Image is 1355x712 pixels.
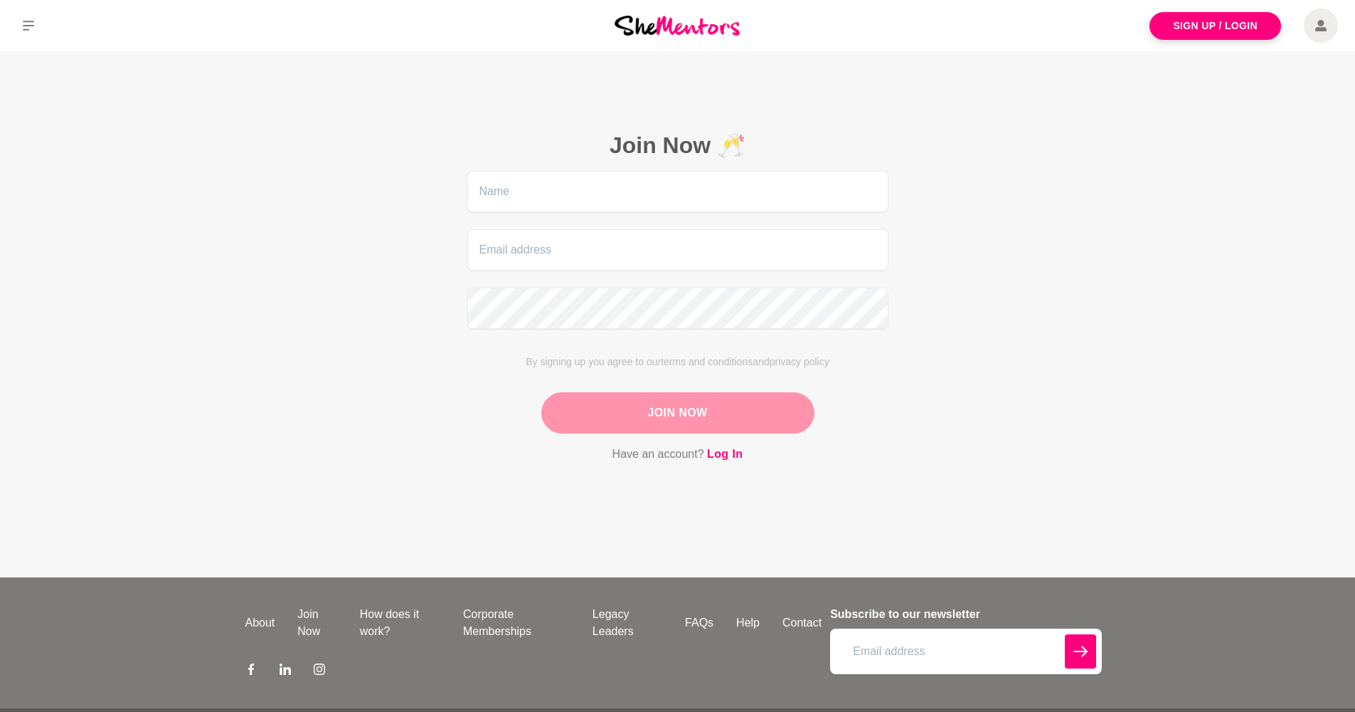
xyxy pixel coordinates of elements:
a: FAQs [674,614,725,632]
span: privacy policy [770,356,829,367]
a: About [234,614,287,632]
input: Email address [830,629,1101,674]
a: Instagram [314,663,325,680]
h2: Join Now 🥂 [467,131,888,159]
span: terms and conditions [661,356,753,367]
a: Log In [707,445,743,464]
a: LinkedIn [280,663,291,680]
a: Legacy Leaders [581,606,674,640]
p: Have an account? [467,445,888,464]
a: Corporate Memberships [452,606,581,640]
a: How does it work? [349,606,452,640]
h4: Subscribe to our newsletter [830,606,1101,623]
a: Contact [771,614,833,632]
input: Email address [467,229,888,271]
a: Join Now [286,606,348,640]
p: By signing up you agree to our and [467,355,888,370]
a: Facebook [245,663,257,680]
input: Name [467,171,888,212]
a: Sign Up / Login [1149,12,1281,40]
a: Help [725,614,771,632]
img: She Mentors Logo [615,16,740,35]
